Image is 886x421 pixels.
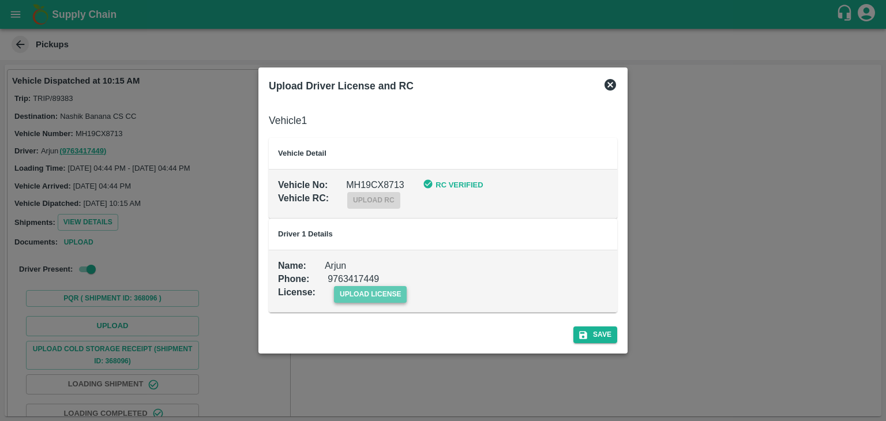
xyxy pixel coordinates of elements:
[278,149,326,157] b: Vehicle Detail
[278,287,316,297] b: License :
[269,112,617,129] h6: Vehicle 1
[278,230,333,238] b: Driver 1 Details
[278,193,329,203] b: Vehicle RC :
[309,254,379,286] div: 9763417449
[334,286,407,303] span: upload license
[436,181,483,189] b: RC Verified
[573,326,617,343] button: Save
[269,80,414,92] b: Upload Driver License and RC
[328,160,404,192] div: MH19CX8713
[306,241,346,273] div: Arjun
